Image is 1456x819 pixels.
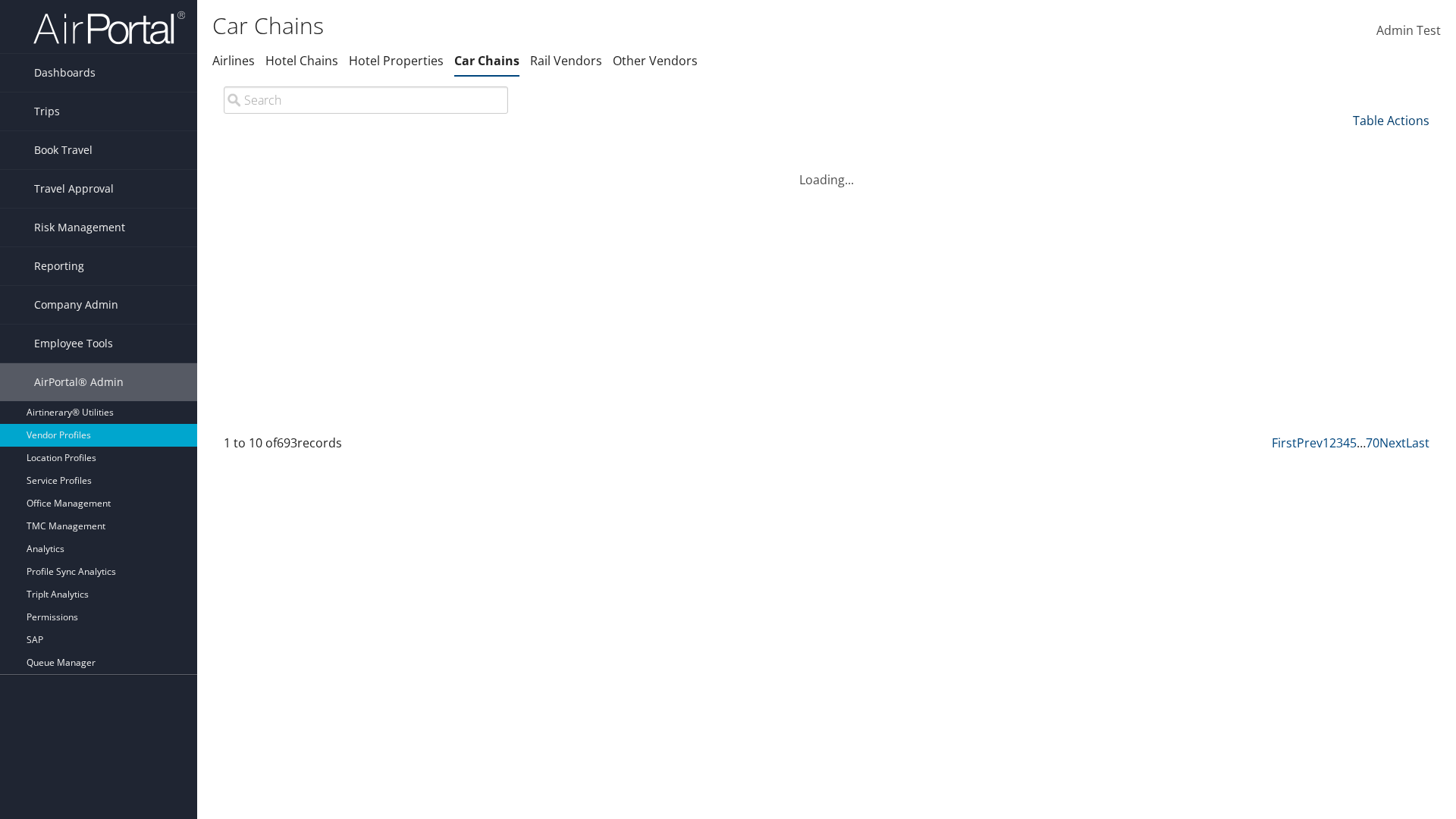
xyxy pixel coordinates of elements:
[530,52,602,69] a: Rail Vendors
[224,86,508,114] input: Search
[1343,435,1350,451] a: 4
[1350,435,1357,451] a: 5
[212,10,1031,42] h1: Car Chains
[34,209,125,246] span: Risk Management
[1329,435,1336,451] a: 2
[34,363,124,401] span: AirPortal® Admin
[1406,435,1429,451] a: Last
[34,54,96,92] span: Dashboards
[212,152,1441,189] div: Loading...
[224,434,508,460] div: 1 to 10 of records
[349,52,444,69] a: Hotel Properties
[613,52,698,69] a: Other Vendors
[34,286,118,324] span: Company Admin
[34,93,60,130] span: Trips
[265,52,338,69] a: Hotel Chains
[1379,435,1406,451] a: Next
[1357,435,1366,451] span: …
[34,247,84,285] span: Reporting
[212,52,255,69] a: Airlines
[34,131,93,169] span: Book Travel
[1376,22,1441,39] span: Admin Test
[1272,435,1297,451] a: First
[33,10,185,45] img: airportal-logo.png
[34,325,113,362] span: Employee Tools
[277,435,297,451] span: 693
[1376,8,1441,55] a: Admin Test
[1323,435,1329,451] a: 1
[34,170,114,208] span: Travel Approval
[1353,112,1429,129] a: Table Actions
[1297,435,1323,451] a: Prev
[1366,435,1379,451] a: 70
[454,52,519,69] a: Car Chains
[1336,435,1343,451] a: 3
